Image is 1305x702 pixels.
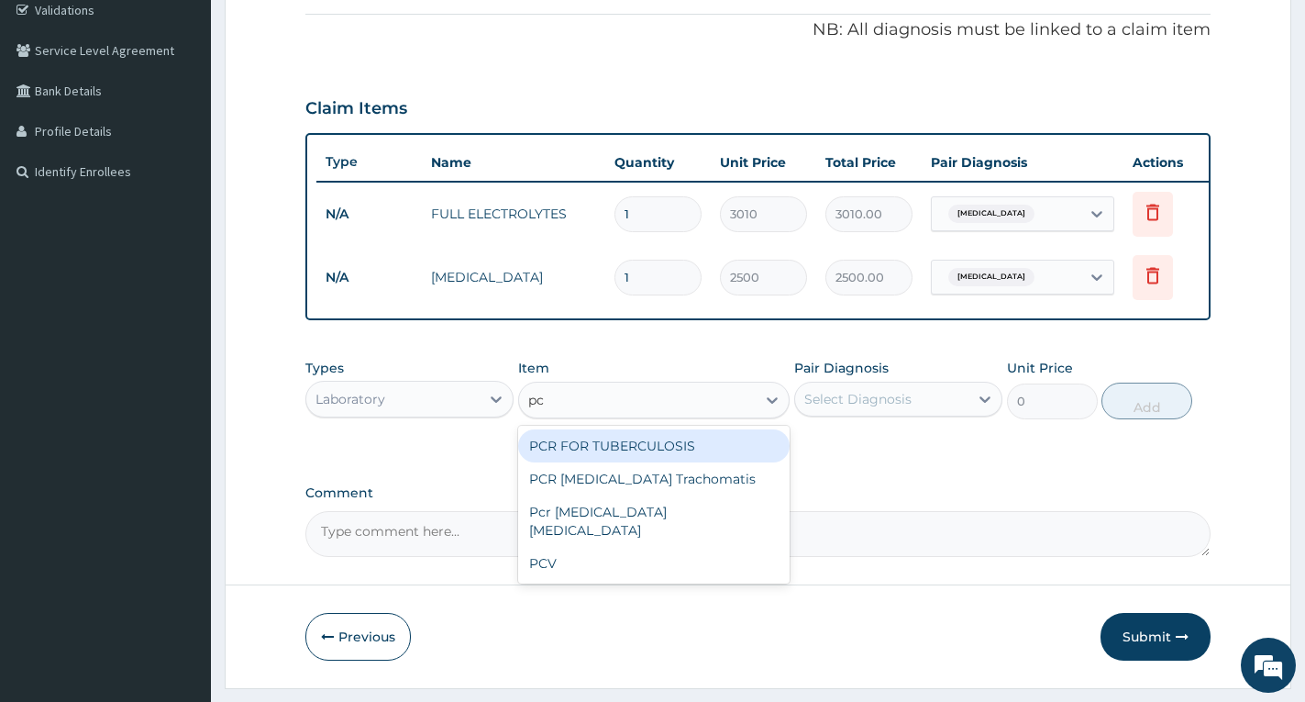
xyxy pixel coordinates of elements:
label: Item [518,359,549,377]
div: PCV [518,547,790,580]
label: Comment [305,485,1211,501]
span: We're online! [106,231,253,417]
th: Unit Price [711,144,816,181]
th: Quantity [605,144,711,181]
button: Submit [1100,613,1211,661]
th: Name [422,144,605,181]
td: N/A [316,261,422,295]
label: Pair Diagnosis [794,359,889,377]
span: [MEDICAL_DATA] [948,268,1034,286]
td: N/A [316,197,422,231]
td: [MEDICAL_DATA] [422,259,605,295]
div: PCR FOR TUBERCULOSIS [518,429,790,462]
div: PCR [MEDICAL_DATA] Trachomatis [518,462,790,496]
div: Select Diagnosis [804,390,912,408]
td: FULL ELECTROLYTES [422,195,605,232]
th: Pair Diagnosis [922,144,1123,181]
button: Previous [305,613,411,661]
textarea: Type your message and hit 'Enter' [9,501,349,565]
span: [MEDICAL_DATA] [948,205,1034,223]
h3: Claim Items [305,99,407,119]
img: d_794563401_company_1708531726252_794563401 [34,92,74,138]
label: Unit Price [1007,359,1073,377]
button: Add [1101,383,1192,419]
div: Chat with us now [95,103,308,127]
div: Laboratory [315,390,385,408]
th: Actions [1123,144,1215,181]
div: Minimize live chat window [301,9,345,53]
th: Total Price [816,144,922,181]
p: NB: All diagnosis must be linked to a claim item [305,18,1211,42]
th: Type [316,145,422,179]
label: Types [305,361,344,376]
div: Pcr [MEDICAL_DATA] [MEDICAL_DATA] [518,496,790,547]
